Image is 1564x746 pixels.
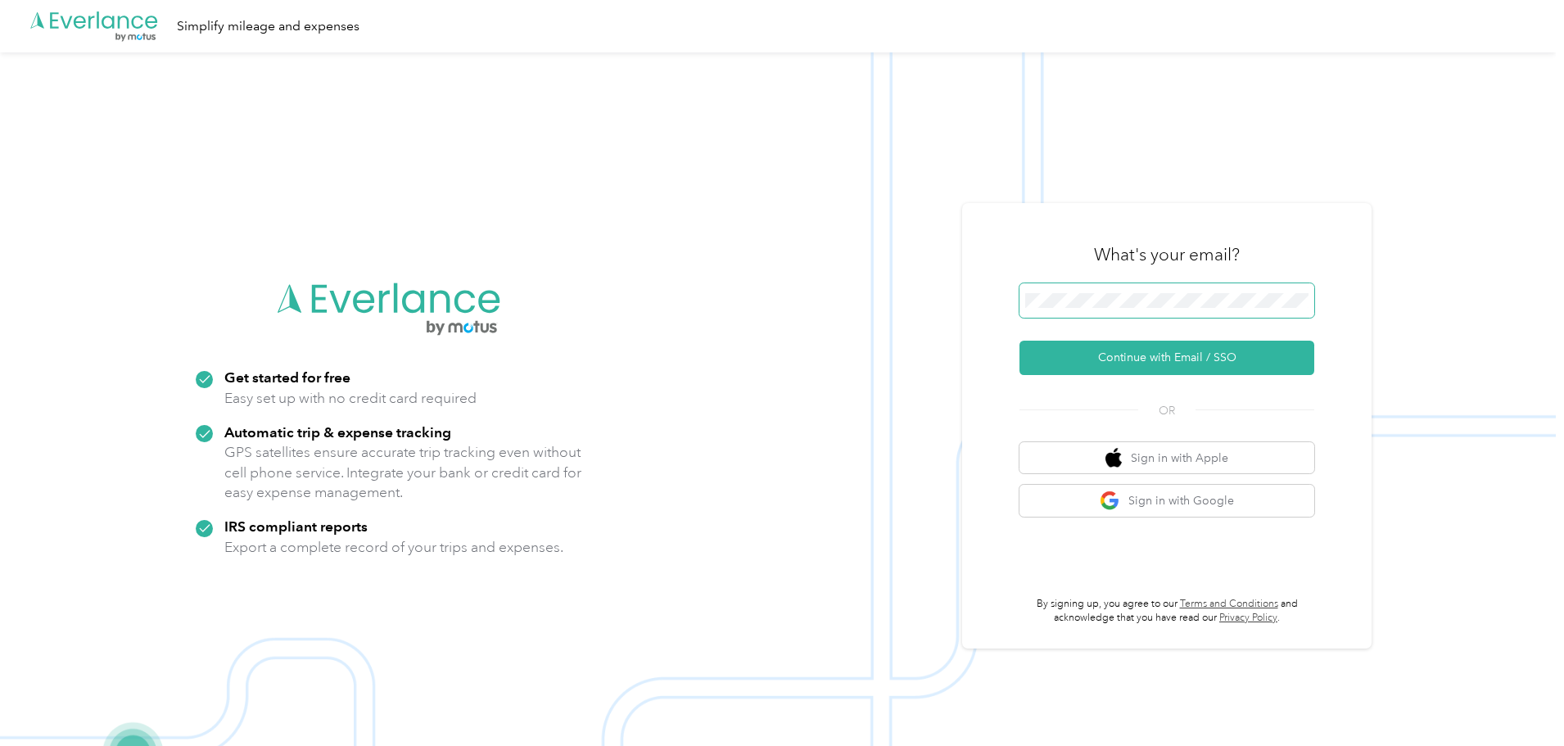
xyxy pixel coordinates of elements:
[1138,402,1196,419] span: OR
[177,16,359,37] div: Simplify mileage and expenses
[1019,341,1314,375] button: Continue with Email / SSO
[224,442,582,503] p: GPS satellites ensure accurate trip tracking even without cell phone service. Integrate your bank...
[1019,485,1314,517] button: google logoSign in with Google
[1180,598,1278,610] a: Terms and Conditions
[1094,243,1240,266] h3: What's your email?
[1019,597,1314,626] p: By signing up, you agree to our and acknowledge that you have read our .
[224,368,350,386] strong: Get started for free
[1019,442,1314,474] button: apple logoSign in with Apple
[1105,448,1122,468] img: apple logo
[224,423,451,441] strong: Automatic trip & expense tracking
[1100,491,1120,511] img: google logo
[224,537,563,558] p: Export a complete record of your trips and expenses.
[224,388,477,409] p: Easy set up with no credit card required
[1219,612,1277,624] a: Privacy Policy
[224,518,368,535] strong: IRS compliant reports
